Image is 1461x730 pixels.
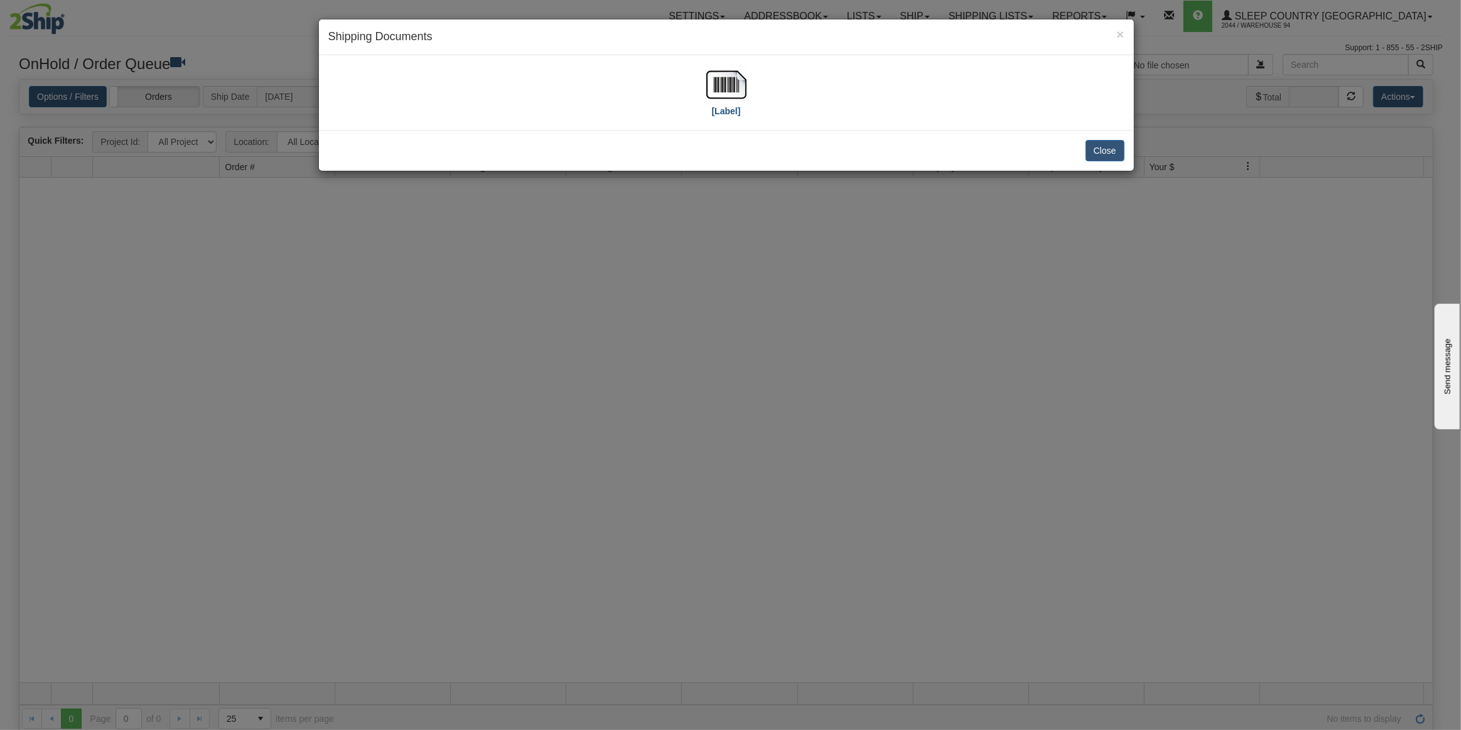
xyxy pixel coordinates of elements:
[9,11,116,20] div: Send message
[712,105,741,117] label: [Label]
[1086,140,1124,161] button: Close
[1116,28,1124,41] button: Close
[1116,27,1124,41] span: ×
[1432,301,1460,429] iframe: chat widget
[706,78,747,115] a: [Label]
[706,65,747,105] img: barcode.jpg
[328,29,1124,45] h4: Shipping Documents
